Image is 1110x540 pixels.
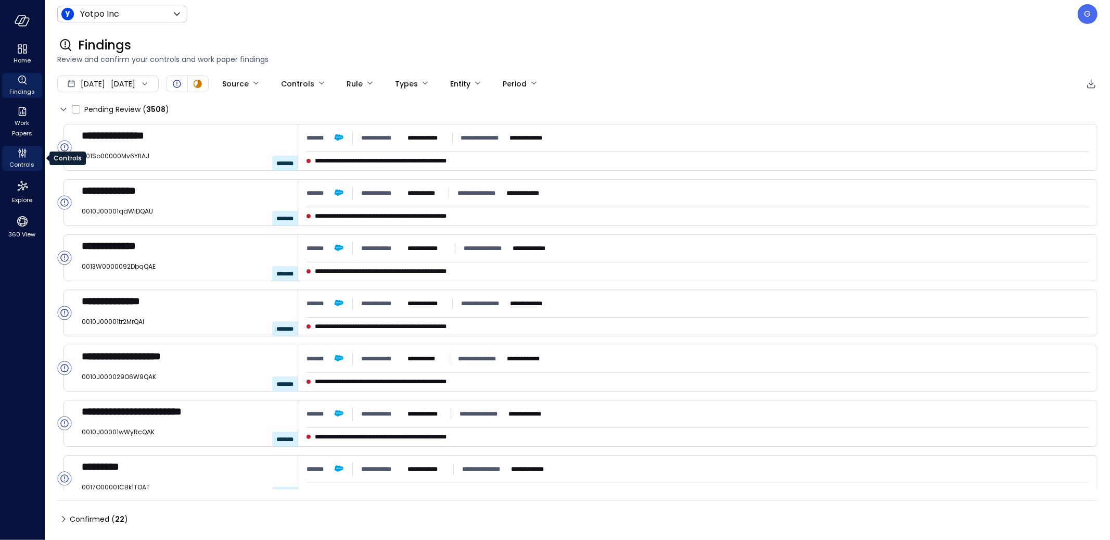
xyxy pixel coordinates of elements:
[82,427,289,437] span: 0010J00001wWyRcQAK
[143,104,169,115] div: ( )
[2,73,42,98] div: Findings
[12,195,32,205] span: Explore
[6,118,38,139] span: Work Papers
[115,514,124,524] span: 22
[84,101,169,118] span: Pending Review
[1085,8,1091,20] p: G
[57,306,72,320] div: Open
[82,261,289,272] span: 0013W0000092DbqQAE
[57,250,72,265] div: Open
[57,361,72,375] div: Open
[82,372,289,382] span: 0010J000029O6W9QAK
[82,151,289,161] span: 001So00000Mv6YfIAJ
[503,75,527,93] div: Period
[82,206,289,217] span: 0010J00001qdWiDQAU
[9,229,36,240] span: 360 View
[49,152,86,165] div: Controls
[2,177,42,206] div: Explore
[82,317,289,327] span: 0010J00001tr2MrQAI
[347,75,363,93] div: Rule
[111,513,128,525] div: ( )
[57,195,72,210] div: Open
[70,511,128,528] span: Confirmed
[57,471,72,486] div: Open
[57,140,72,155] div: Open
[146,104,165,115] span: 3508
[57,416,72,431] div: Open
[450,75,470,93] div: Entity
[78,37,131,54] span: Findings
[2,146,42,171] div: Controls
[82,482,289,493] span: 0017Q00001CBk1TQAT
[1085,78,1098,91] div: Export to CSV
[171,78,183,90] div: Open
[10,159,35,170] span: Controls
[9,86,35,97] span: Findings
[81,78,105,90] span: [DATE]
[2,104,42,140] div: Work Papers
[2,42,42,67] div: Home
[395,75,418,93] div: Types
[80,8,119,20] p: Yotpo Inc
[1078,4,1098,24] div: Guy
[281,75,314,93] div: Controls
[222,75,249,93] div: Source
[192,78,204,90] div: In Progress
[61,8,74,20] img: Icon
[2,212,42,241] div: 360 View
[14,55,31,66] span: Home
[57,54,1098,65] span: Review and confirm your controls and work paper findings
